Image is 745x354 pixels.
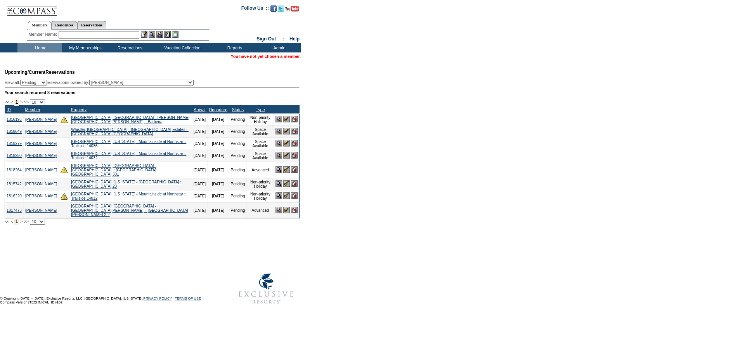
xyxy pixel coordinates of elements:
img: View Reservation [275,152,282,159]
a: [PERSON_NAME] [25,168,57,172]
img: Cancel Reservation [291,116,298,122]
a: Type [256,107,265,112]
img: Confirm Reservation [283,140,290,146]
a: 1815742 [7,182,22,186]
img: Cancel Reservation [291,207,298,213]
a: 1818280 [7,153,22,158]
img: Cancel Reservation [291,180,298,187]
img: Cancel Reservation [291,152,298,159]
td: Reservations [107,43,151,52]
a: Status [232,107,244,112]
img: Cancel Reservation [291,140,298,146]
a: [GEOGRAPHIC_DATA], [US_STATE] - Mountainside at Northstar :: Trailside 14032 [71,152,186,160]
img: Confirm Reservation [283,116,290,122]
td: Pending [229,138,247,150]
td: [DATE] [192,162,207,178]
span: Reservations [5,70,75,75]
td: Advanced [247,202,274,218]
img: View Reservation [275,140,282,146]
span: >> [24,100,28,105]
a: [GEOGRAPHIC_DATA], [US_STATE] - Mountainside at Northstar :: Trailside 14012 [71,192,186,201]
td: [DATE] [208,178,229,190]
a: Sign Out [256,36,276,42]
a: [PERSON_NAME] [25,117,57,122]
td: Home [17,43,62,52]
img: Impersonate [156,31,163,38]
td: Space Available [247,150,274,162]
a: [PERSON_NAME] [25,182,57,186]
td: [DATE] [192,113,207,126]
a: Become our fan on Facebook [270,8,277,12]
td: Admin [256,43,301,52]
a: [GEOGRAPHIC_DATA], [GEOGRAPHIC_DATA] - [PERSON_NAME][GEOGRAPHIC_DATA][PERSON_NAME] :: Barbena [71,115,189,124]
td: [DATE] [192,190,207,202]
td: [DATE] [192,150,207,162]
span: > [20,219,23,224]
a: [PERSON_NAME] [25,194,57,198]
a: Whistler, [GEOGRAPHIC_DATA] - [GEOGRAPHIC_DATA] Estates :: [GEOGRAPHIC_DATA] [GEOGRAPHIC_DATA] [71,127,189,136]
a: Departure [209,107,227,112]
a: Member [25,107,40,112]
a: [PERSON_NAME] [25,153,57,158]
img: Become our fan on Facebook [270,5,277,12]
span: < [10,219,13,224]
td: My Memberships [62,43,107,52]
span: << [5,219,9,224]
img: Cancel Reservation [291,192,298,199]
img: There are insufficient days and/or tokens to cover this reservation [61,116,68,123]
span: > [20,100,23,105]
span: 1 [14,98,19,106]
td: [DATE] [192,126,207,138]
td: [DATE] [208,190,229,202]
td: Reports [211,43,256,52]
img: Confirm Reservation [283,128,290,134]
td: [DATE] [192,178,207,190]
img: Confirm Reservation [283,207,290,213]
a: PRIVACY POLICY [143,296,172,300]
td: Pending [229,202,247,218]
a: [PERSON_NAME] [25,208,57,213]
td: [DATE] [208,162,229,178]
a: [PERSON_NAME] [25,141,57,146]
a: Residences [51,21,77,29]
img: Confirm Reservation [283,180,290,187]
img: View [149,31,155,38]
div: View all: reservations owned by: [5,80,197,85]
img: View Reservation [275,207,282,213]
td: Advanced [247,162,274,178]
a: 1816196 [7,117,22,122]
a: 1816220 [7,194,22,198]
td: Space Available [247,126,274,138]
img: Cancel Reservation [291,166,298,173]
td: Non-priority Holiday [247,190,274,202]
img: b_calculator.gif [172,31,178,38]
img: View Reservation [275,128,282,134]
img: Subscribe to our YouTube Channel [285,6,299,12]
img: There are insufficient days and/or tokens to cover this reservation [61,193,68,200]
a: [GEOGRAPHIC_DATA], [GEOGRAPHIC_DATA] - [GEOGRAPHIC_DATA][PERSON_NAME] :: [GEOGRAPHIC_DATA][PERSON... [71,204,188,217]
img: Exclusive Resorts [231,269,301,308]
a: 1818649 [7,129,22,134]
td: Pending [229,113,247,126]
td: [DATE] [208,126,229,138]
td: [DATE] [208,150,229,162]
span: << [5,100,9,105]
img: View Reservation [275,116,282,122]
span: You have not yet chosen a member. [231,54,301,59]
img: Confirm Reservation [283,166,290,173]
a: 1818279 [7,141,22,146]
td: Vacation Collection [151,43,211,52]
a: [PERSON_NAME] [25,129,57,134]
a: [GEOGRAPHIC_DATA], [US_STATE] - [GEOGRAPHIC_DATA] :: [GEOGRAPHIC_DATA] 23 [71,180,182,188]
td: Pending [229,178,247,190]
a: 1818264 [7,168,22,172]
td: [DATE] [208,138,229,150]
span: >> [24,219,28,224]
a: ID [7,107,11,112]
td: Pending [229,126,247,138]
a: 1817473 [7,208,22,213]
span: 1 [14,218,19,225]
img: Confirm Reservation [283,192,290,199]
a: TERMS OF USE [175,296,201,300]
a: Reservations [77,21,106,29]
